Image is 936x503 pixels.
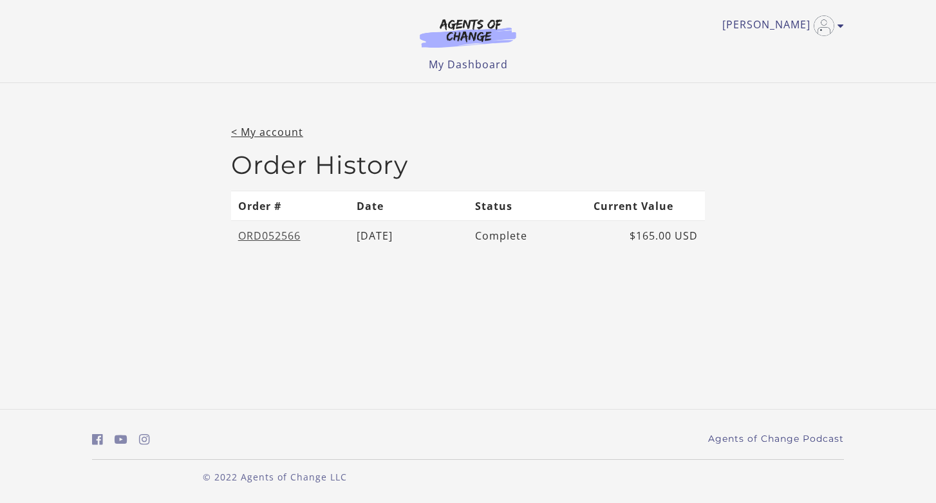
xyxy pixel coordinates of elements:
[92,430,103,449] a: https://www.facebook.com/groups/aswbtestprep (Open in a new window)
[139,433,150,446] i: https://www.instagram.com/agentsofchangeprep/ (Open in a new window)
[350,191,468,220] th: Date
[350,221,468,251] td: [DATE]
[468,191,586,220] th: Status
[429,57,508,71] a: My Dashboard
[708,432,844,446] a: Agents of Change Podcast
[115,433,127,446] i: https://www.youtube.com/c/AgentsofChangeTestPrepbyMeaganMitchell (Open in a new window)
[115,430,127,449] a: https://www.youtube.com/c/AgentsofChangeTestPrepbyMeaganMitchell (Open in a new window)
[468,221,586,251] td: Complete
[231,150,705,180] h2: Order History
[231,191,350,220] th: Order #
[722,15,838,36] a: Toggle menu
[92,470,458,484] p: © 2022 Agents of Change LLC
[92,433,103,446] i: https://www.facebook.com/groups/aswbtestprep (Open in a new window)
[406,18,530,48] img: Agents of Change Logo
[586,221,705,251] td: $165.00 USD
[238,229,301,243] a: ORD052566
[139,430,150,449] a: https://www.instagram.com/agentsofchangeprep/ (Open in a new window)
[231,125,303,139] a: < My account
[586,191,705,220] th: Current Value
